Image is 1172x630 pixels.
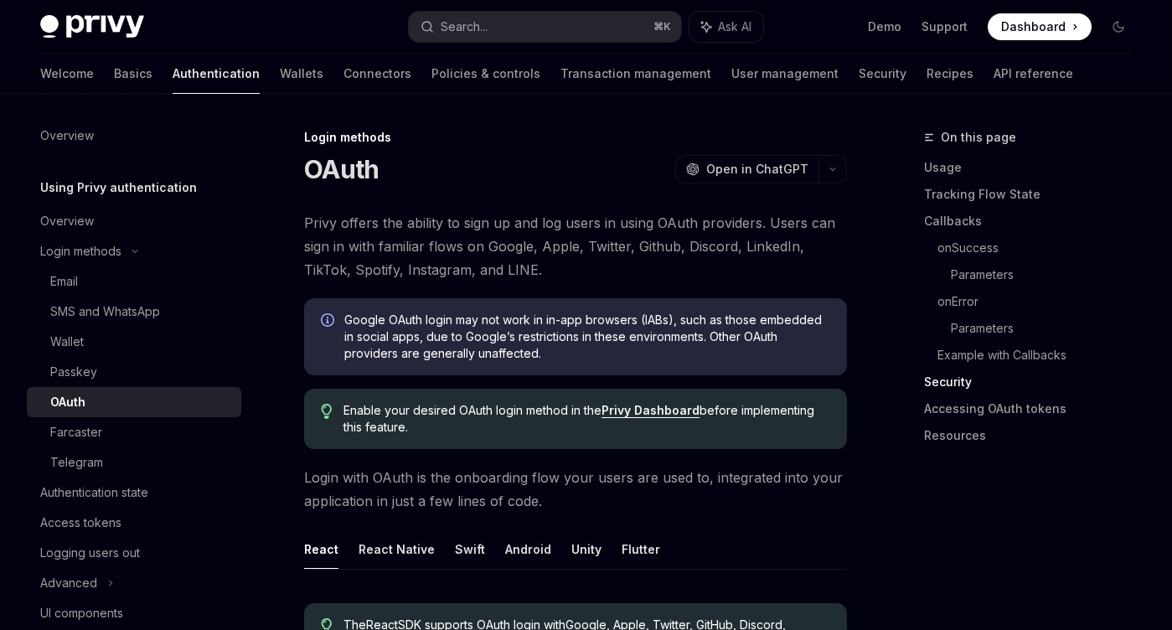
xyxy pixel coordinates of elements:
a: Access tokens [27,508,241,538]
button: Flutter [622,529,660,569]
span: Ask AI [718,18,751,35]
svg: Tip [321,404,333,419]
a: Tracking Flow State [924,181,1145,208]
button: React [304,529,338,569]
h5: Using Privy authentication [40,178,197,198]
div: Login methods [40,241,121,261]
a: Basics [114,54,152,94]
span: Login with OAuth is the onboarding flow your users are used to, integrated into your application ... [304,466,847,513]
a: Demo [868,18,901,35]
button: Search...⌘K [409,12,682,42]
div: Overview [40,126,94,146]
div: Passkey [50,362,97,382]
h1: OAuth [304,154,379,184]
span: Privy offers the ability to sign up and log users in using OAuth providers. Users can sign in wit... [304,211,847,281]
a: SMS and WhatsApp [27,297,241,327]
div: UI components [40,603,123,623]
a: Wallet [27,327,241,357]
span: Open in ChatGPT [706,161,808,178]
a: Email [27,266,241,297]
button: Unity [571,529,601,569]
div: Wallet [50,332,84,352]
a: Authentication [173,54,260,94]
button: Toggle dark mode [1105,13,1132,40]
a: Overview [27,121,241,151]
a: Policies & controls [431,54,540,94]
a: Recipes [927,54,973,94]
div: Telegram [50,452,103,472]
a: Farcaster [27,417,241,447]
a: onSuccess [937,235,1145,261]
a: Parameters [951,261,1145,288]
a: Wallets [280,54,323,94]
div: Advanced [40,573,97,593]
div: Login methods [304,129,847,146]
a: Privy Dashboard [601,403,700,418]
a: Security [859,54,906,94]
div: Email [50,271,78,292]
a: Callbacks [924,208,1145,235]
button: React Native [359,529,435,569]
div: OAuth [50,392,85,412]
div: Authentication state [40,483,148,503]
button: Swift [455,529,485,569]
a: Passkey [27,357,241,387]
div: Farcaster [50,422,102,442]
div: Logging users out [40,543,140,563]
a: Usage [924,154,1145,181]
div: SMS and WhatsApp [50,302,160,322]
a: Resources [924,422,1145,449]
a: UI components [27,598,241,628]
button: Open in ChatGPT [675,155,818,183]
a: Example with Callbacks [937,342,1145,369]
span: ⌘ K [653,20,671,34]
a: Support [922,18,968,35]
a: Logging users out [27,538,241,568]
a: API reference [994,54,1073,94]
div: Search... [441,17,488,37]
a: onError [937,288,1145,315]
button: Ask AI [689,12,763,42]
svg: Info [321,313,338,330]
a: Transaction management [560,54,711,94]
img: dark logo [40,15,144,39]
a: Security [924,369,1145,395]
button: Android [505,529,551,569]
div: Overview [40,211,94,231]
span: Google OAuth login may not work in in-app browsers (IABs), such as those embedded in social apps,... [344,312,830,362]
a: Authentication state [27,478,241,508]
span: Enable your desired OAuth login method in the before implementing this feature. [343,402,830,436]
span: On this page [941,127,1016,147]
a: Dashboard [988,13,1092,40]
a: OAuth [27,387,241,417]
a: User management [731,54,839,94]
div: Access tokens [40,513,121,533]
a: Parameters [951,315,1145,342]
span: Dashboard [1001,18,1066,35]
a: Overview [27,206,241,236]
a: Telegram [27,447,241,478]
a: Welcome [40,54,94,94]
a: Connectors [343,54,411,94]
a: Accessing OAuth tokens [924,395,1145,422]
